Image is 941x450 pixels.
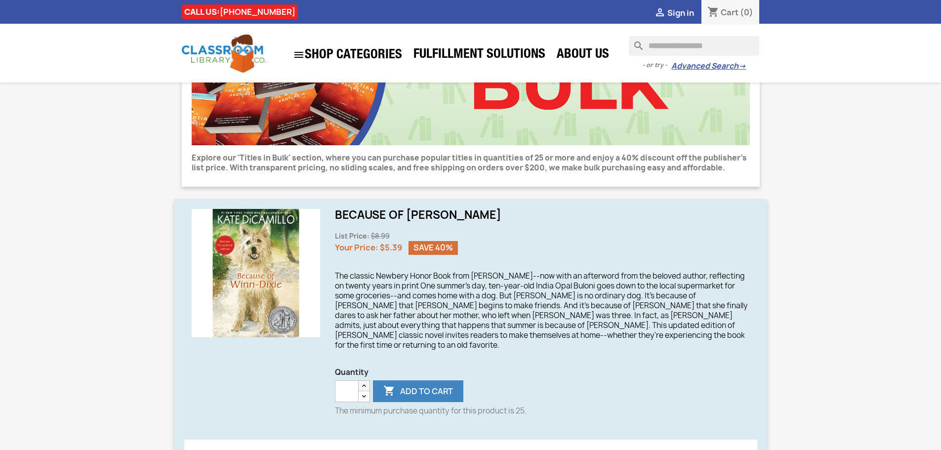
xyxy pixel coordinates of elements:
[335,209,750,221] h1: Because of [PERSON_NAME]
[721,7,738,18] span: Cart
[335,271,750,350] p: The classic Newbery Honor Book from [PERSON_NAME]--now with an afterword from the beloved author,...
[409,45,550,65] a: Fulfillment Solutions
[667,7,694,18] span: Sign in
[707,7,719,19] i: shopping_cart
[371,232,390,241] span: $8.99
[335,406,750,416] p: The minimum purchase quantity for this product is 25.
[642,60,671,70] span: - or try -
[654,7,666,19] i: 
[552,45,614,65] a: About Us
[740,7,753,18] span: (0)
[629,36,759,56] input: Search
[654,7,694,18] a:  Sign in
[182,4,298,19] div: CALL US:
[373,380,463,402] button: Add to cart
[335,232,369,241] span: List Price:
[335,380,359,402] input: Quantity
[335,368,750,377] span: Quantity
[335,242,378,253] span: Your Price:
[738,61,746,71] span: →
[182,35,266,73] img: Classroom Library Company
[409,241,458,255] span: Save 40%
[220,6,295,17] a: [PHONE_NUMBER]
[288,44,407,66] a: SHOP CATEGORIES
[629,36,641,48] i: search
[293,49,305,61] i: 
[671,61,746,71] a: Advanced Search→
[383,386,395,398] i: 
[380,242,402,253] span: $5.39
[192,153,750,173] p: Explore our 'Titles in Bulk' section, where you can purchase popular titles in quantities of 25 o...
